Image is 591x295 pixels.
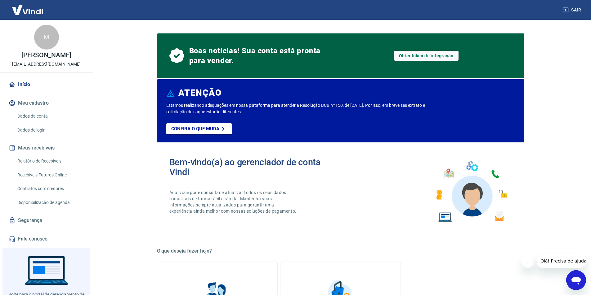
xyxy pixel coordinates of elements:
[178,90,222,96] h6: ATENÇÃO
[166,123,232,134] a: Confira o que muda
[15,124,85,137] a: Dados de login
[394,51,459,61] a: Obter token de integração
[537,254,586,268] iframe: Mensagem da empresa
[189,46,323,66] span: Boas notícias! Sua conta está pronta para vender.
[522,255,534,268] iframe: Fechar mensagem
[7,0,48,19] img: Vindi
[166,102,445,115] p: Estamos realizando adequações em nossa plataforma para atender a Resolução BCB nº 150, de [DATE]....
[431,157,512,226] img: Imagem de um avatar masculino com diversos icones exemplificando as funcionalidades do gerenciado...
[7,232,85,246] a: Fale conosco
[12,61,81,67] p: [EMAIL_ADDRESS][DOMAIN_NAME]
[169,189,298,214] p: Aqui você pode consultar e atualizar todos os seus dados cadastrais de forma fácil e rápida. Mant...
[15,155,85,167] a: Relatório de Recebíveis
[34,25,59,50] div: M
[561,4,584,16] button: Sair
[169,157,341,177] h2: Bem-vindo(a) ao gerenciador de conta Vindi
[566,270,586,290] iframe: Botão para abrir a janela de mensagens
[15,182,85,195] a: Contratos com credores
[157,248,524,254] h5: O que deseja fazer hoje?
[7,96,85,110] button: Meu cadastro
[4,4,52,9] span: Olá! Precisa de ajuda?
[15,196,85,209] a: Disponibilização de agenda
[7,141,85,155] button: Meus recebíveis
[171,126,219,132] p: Confira o que muda
[15,169,85,181] a: Recebíveis Futuros Online
[21,52,71,59] p: [PERSON_NAME]
[7,78,85,91] a: Início
[7,214,85,227] a: Segurança
[15,110,85,123] a: Dados da conta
